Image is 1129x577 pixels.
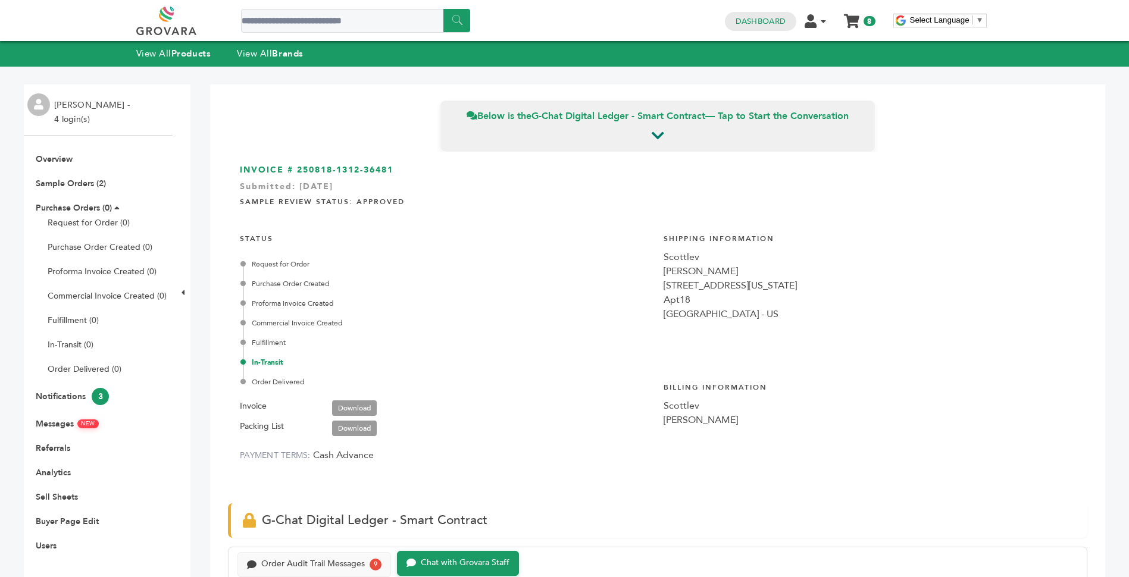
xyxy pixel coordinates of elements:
a: Order Delivered (0) [48,363,121,375]
a: Purchase Orders (0) [36,202,112,214]
div: 9 [370,559,381,570]
div: Chat with Grovara Staff [421,558,509,568]
a: Dashboard [736,16,786,27]
a: View AllBrands [237,48,304,59]
div: Fulfillment [243,337,652,348]
label: PAYMENT TERMS: [240,450,311,461]
span: ▼ [976,15,984,24]
div: Order Audit Trail Messages [261,559,365,569]
a: Notifications3 [36,391,109,402]
label: Packing List [240,419,284,434]
h4: Shipping Information [664,225,1075,250]
span: 3 [92,388,109,405]
div: Apt18 [664,293,1075,307]
a: My Cart [845,11,858,23]
div: [PERSON_NAME] [664,264,1075,278]
div: Submitted: [DATE] [240,181,1075,199]
a: In-Transit (0) [48,339,93,350]
div: [STREET_ADDRESS][US_STATE] [664,278,1075,293]
div: Purchase Order Created [243,278,652,289]
a: Purchase Order Created (0) [48,242,152,253]
a: Sell Sheets [36,491,78,503]
a: Fulfillment (0) [48,315,99,326]
a: View AllProducts [136,48,211,59]
a: Referrals [36,443,70,454]
a: Buyer Page Edit [36,516,99,527]
h4: Sample Review Status: Approved [240,188,1075,213]
a: Overview [36,153,73,165]
div: Proforma Invoice Created [243,298,652,309]
a: Commercial Invoice Created (0) [48,290,167,302]
a: MessagesNEW [36,418,99,429]
div: Scottlev [664,399,1075,413]
a: Proforma Invoice Created (0) [48,266,157,277]
h4: Billing Information [664,374,1075,399]
a: Users [36,540,57,551]
a: Request for Order (0) [48,217,130,228]
a: Analytics [36,467,71,478]
div: Order Delivered [243,377,652,387]
a: Download [332,400,377,416]
span: NEW [77,419,99,428]
h4: STATUS [240,225,652,250]
div: Commercial Invoice Created [243,318,652,328]
a: Download [332,421,377,436]
strong: G-Chat Digital Ledger - Smart Contract [531,109,705,123]
div: In-Transit [243,357,652,368]
img: profile.png [27,93,50,116]
div: [PERSON_NAME] [664,413,1075,427]
span: 8 [864,16,875,26]
span: Below is the — Tap to Start the Conversation [467,109,849,123]
span: Cash Advance [313,449,374,462]
input: Search a product or brand... [241,9,470,33]
strong: Brands [272,48,303,59]
div: Request for Order [243,259,652,269]
h3: INVOICE # 250818-1312-36481 [240,164,1075,176]
li: [PERSON_NAME] - 4 login(s) [54,98,133,127]
a: Sample Orders (2) [36,178,106,189]
strong: Products [171,48,211,59]
span: Select Language [910,15,969,24]
label: Invoice [240,399,267,413]
a: Select Language​ [910,15,984,24]
div: Scottlev [664,250,1075,264]
span: G-Chat Digital Ledger - Smart Contract [262,512,487,529]
div: [GEOGRAPHIC_DATA] - US [664,307,1075,321]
